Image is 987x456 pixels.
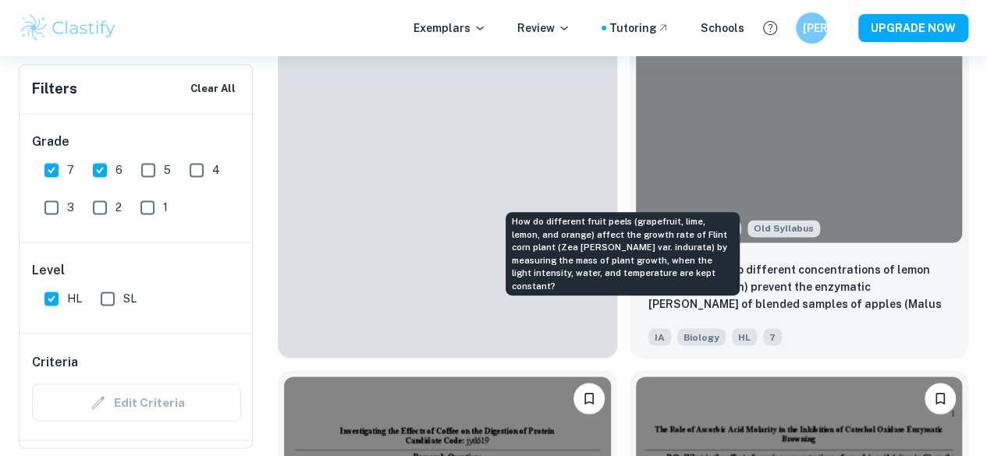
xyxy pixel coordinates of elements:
[115,161,122,179] span: 6
[517,19,570,37] p: Review
[925,383,956,414] button: Bookmark
[803,19,821,37] h6: [PERSON_NAME]
[67,199,74,216] span: 3
[677,328,726,345] span: Biology
[757,15,783,41] button: Help and Feedback
[648,261,950,314] p: To what extent do different concentrations of lemon juice (Citruslimun) prevent the enzymatic bro...
[32,384,241,421] div: Criteria filters are unavailable when searching by topic
[32,352,78,371] h6: Criteria
[648,328,671,345] span: IA
[732,328,757,345] span: HL
[67,161,74,179] span: 7
[115,199,122,216] span: 2
[164,161,171,179] span: 5
[747,220,820,237] span: Old Syllabus
[123,290,137,307] span: SL
[414,19,486,37] p: Exemplars
[32,133,241,151] h6: Grade
[858,14,968,42] button: UPGRADE NOW
[609,19,669,37] a: Tutoring
[212,161,220,179] span: 4
[32,261,241,280] h6: Level
[32,78,77,100] h6: Filters
[763,328,782,345] span: 7
[186,77,240,101] button: Clear All
[506,212,740,295] div: How do different fruit peels (grapefruit, lime, lemon, and orange) affect the growth rate of Flin...
[163,199,168,216] span: 1
[19,12,118,44] img: Clastify logo
[747,220,820,237] div: Starting from the May 2025 session, the Biology IA requirements have changed. It's OK to refer to...
[796,12,827,44] button: [PERSON_NAME]
[701,19,744,37] a: Schools
[573,383,605,414] button: Bookmark
[67,290,82,307] span: HL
